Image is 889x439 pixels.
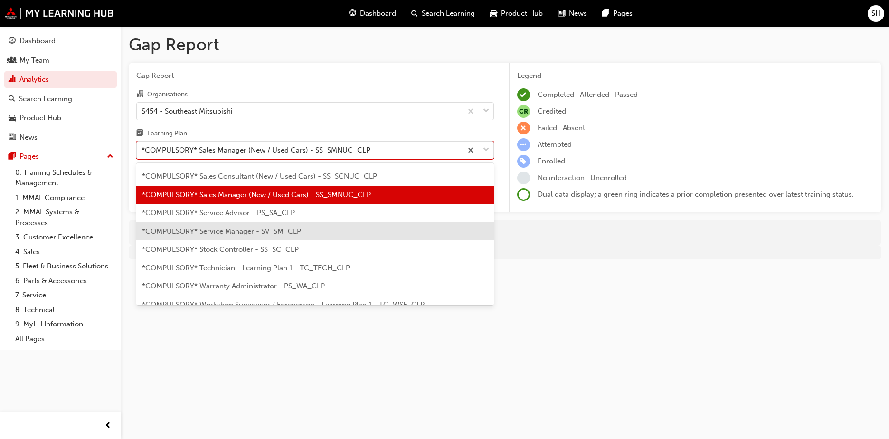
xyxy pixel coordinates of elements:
[142,191,371,199] span: *COMPULSORY* Sales Manager (New / Used Cars) - SS_SMNUC_CLP
[147,129,187,138] div: Learning Plan
[142,227,301,236] span: *COMPULSORY* Service Manager - SV_SM_CLP
[360,8,396,19] span: Dashboard
[517,138,530,151] span: learningRecordVerb_ATTEMPT-icon
[19,94,72,105] div: Search Learning
[19,113,61,124] div: Product Hub
[538,107,566,115] span: Credited
[569,8,587,19] span: News
[483,105,490,117] span: down-icon
[142,172,377,181] span: *COMPULSORY* Sales Consultant (New / Used Cars) - SS_SCNUC_CLP
[107,151,113,163] span: up-icon
[142,245,299,254] span: *COMPULSORY* Stock Controller - SS_SC_CLP
[490,8,497,19] span: car-icon
[4,148,117,165] button: Pages
[104,420,112,432] span: prev-icon
[4,129,117,146] a: News
[9,37,16,46] span: guage-icon
[11,245,117,259] a: 4. Sales
[550,4,595,23] a: news-iconNews
[482,4,550,23] a: car-iconProduct Hub
[349,8,356,19] span: guage-icon
[11,259,117,274] a: 5. Fleet & Business Solutions
[613,8,633,19] span: Pages
[4,90,117,108] a: Search Learning
[19,36,56,47] div: Dashboard
[9,114,16,123] span: car-icon
[11,205,117,230] a: 2. MMAL Systems & Processes
[538,90,638,99] span: Completed · Attended · Passed
[538,190,854,199] span: Dual data display; a green ring indicates a prior completion presented over latest training status.
[19,151,39,162] div: Pages
[136,130,143,138] span: learningplan-icon
[142,209,295,217] span: *COMPULSORY* Service Advisor - PS_SA_CLP
[538,157,565,165] span: Enrolled
[595,4,640,23] a: pages-iconPages
[11,317,117,332] a: 9. MyLH Information
[4,71,117,88] a: Analytics
[483,144,490,156] span: down-icon
[404,4,482,23] a: search-iconSearch Learning
[19,55,49,66] div: My Team
[4,109,117,127] a: Product Hub
[538,140,572,149] span: Attempted
[871,8,880,19] span: SH
[5,7,114,19] img: mmal
[142,105,233,116] div: S454 - Southeast Mitsubishi
[19,132,38,143] div: News
[538,173,627,182] span: No interaction · Unenrolled
[9,57,16,65] span: people-icon
[142,145,370,156] div: *COMPULSORY* Sales Manager (New / Used Cars) - SS_SMNUC_CLP
[142,264,350,272] span: *COMPULSORY* Technician - Learning Plan 1 - TC_TECH_CLP
[341,4,404,23] a: guage-iconDashboard
[9,153,16,161] span: pages-icon
[517,70,874,81] div: Legend
[411,8,418,19] span: search-icon
[11,191,117,205] a: 1. MMAL Compliance
[4,30,117,148] button: DashboardMy TeamAnalyticsSearch LearningProduct HubNews
[11,230,117,245] a: 3. Customer Excellence
[9,76,16,84] span: chart-icon
[517,155,530,168] span: learningRecordVerb_ENROLL-icon
[147,90,188,99] div: Organisations
[129,34,881,55] h1: Gap Report
[517,122,530,134] span: learningRecordVerb_FAIL-icon
[517,88,530,101] span: learningRecordVerb_COMPLETE-icon
[868,5,884,22] button: SH
[129,220,881,245] div: There are no learners to run this report against.
[11,303,117,317] a: 8. Technical
[11,274,117,288] a: 6. Parts & Accessories
[142,282,325,290] span: *COMPULSORY* Warranty Administrator - PS_WA_CLP
[9,95,15,104] span: search-icon
[136,90,143,99] span: organisation-icon
[517,172,530,184] span: learningRecordVerb_NONE-icon
[517,105,530,118] span: null-icon
[9,134,16,142] span: news-icon
[501,8,543,19] span: Product Hub
[422,8,475,19] span: Search Learning
[136,70,494,81] span: Gap Report
[538,124,585,132] span: Failed · Absent
[11,288,117,303] a: 7. Service
[142,300,425,309] span: *COMPULSORY* Workshop Supervisor / Foreperson - Learning Plan 1 - TC_WSF_CLP
[4,52,117,69] a: My Team
[602,8,609,19] span: pages-icon
[11,332,117,346] a: All Pages
[11,165,117,191] a: 0. Training Schedules & Management
[4,32,117,50] a: Dashboard
[558,8,565,19] span: news-icon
